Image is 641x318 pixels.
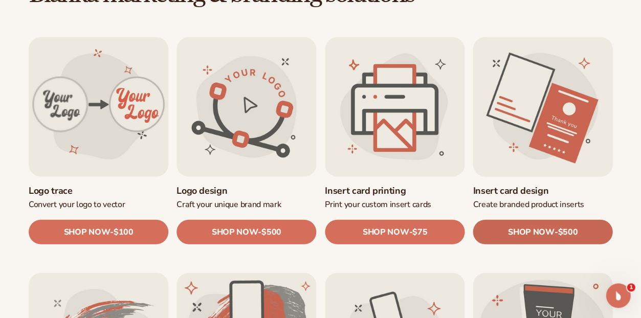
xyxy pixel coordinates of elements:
[325,185,465,196] a: Insert card printing
[627,283,635,291] span: 1
[558,227,578,237] span: $500
[412,227,427,237] span: $75
[114,227,134,237] span: $100
[362,226,408,236] span: SHOP NOW
[606,283,630,308] iframe: Intercom live chat
[29,219,168,244] a: SHOP NOW- $100
[176,219,316,244] a: SHOP NOW- $500
[473,219,612,244] a: SHOP NOW- $500
[473,185,612,196] a: Insert card design
[507,226,554,236] span: SHOP NOW
[261,227,281,237] span: $500
[64,226,110,236] span: SHOP NOW
[29,185,168,196] a: Logo trace
[212,226,258,236] span: SHOP NOW
[176,185,316,196] a: Logo design
[325,219,465,244] a: SHOP NOW- $75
